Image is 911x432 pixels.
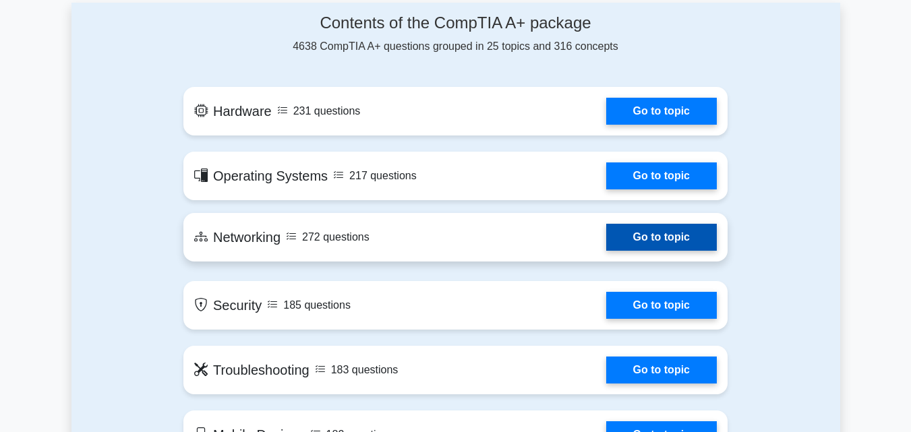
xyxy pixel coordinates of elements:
a: Go to topic [606,224,717,251]
a: Go to topic [606,162,717,189]
div: 4638 CompTIA A+ questions grouped in 25 topics and 316 concepts [183,13,728,55]
h4: Contents of the CompTIA A+ package [183,13,728,33]
a: Go to topic [606,98,717,125]
a: Go to topic [606,292,717,319]
a: Go to topic [606,357,717,383]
